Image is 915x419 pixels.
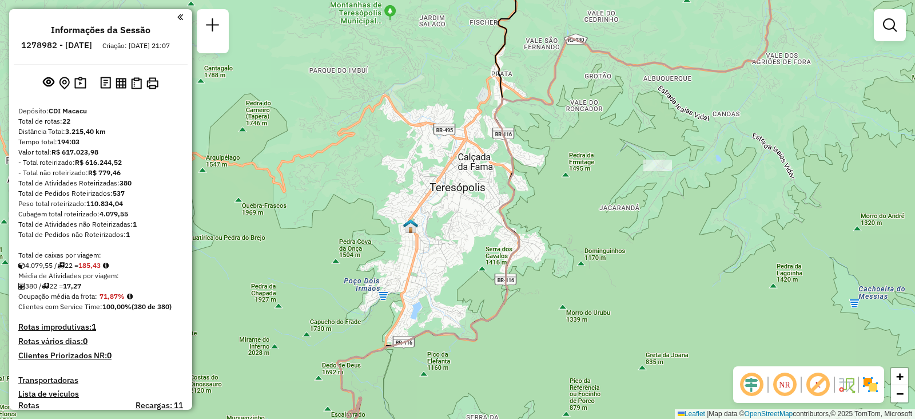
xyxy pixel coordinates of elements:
div: Atividade não roteirizada - MINI-MERC. PRATA DOS [643,160,672,171]
div: Map data © contributors,© 2025 TomTom, Microsoft [675,409,915,419]
h4: Informações da Sessão [51,25,150,35]
div: Distância Total: [18,127,183,137]
strong: 22 [62,117,70,125]
div: 4.079,55 / 22 = [18,260,183,271]
div: Depósito: [18,106,183,116]
div: Criação: [DATE] 21:07 [98,41,174,51]
strong: 537 [113,189,125,197]
strong: (380 de 380) [132,302,172,311]
div: Total de Atividades Roteirizadas: [18,178,183,188]
img: Fluxo de ruas [837,375,856,394]
strong: R$ 616.244,52 [75,158,122,167]
strong: 0 [107,350,112,361]
img: Teresópolis [403,219,418,234]
h4: Lista de veículos [18,389,183,399]
a: Zoom in [891,368,908,385]
a: OpenStreetMap [745,410,793,418]
i: Meta Caixas/viagem: 217,20 Diferença: -31,77 [103,262,109,269]
div: Tempo total: [18,137,183,147]
strong: 3.215,40 km [65,127,106,136]
div: Total de caixas por viagem: [18,250,183,260]
strong: 1 [91,322,96,332]
span: Clientes com Service Time: [18,302,102,311]
a: Nova sessão e pesquisa [201,14,224,39]
strong: 4.079,55 [100,209,128,218]
div: Total de Pedidos Roteirizados: [18,188,183,199]
a: Clique aqui para minimizar o painel [177,10,183,23]
span: Ocupação média da frota: [18,292,97,301]
div: Média de Atividades por viagem: [18,271,183,281]
div: Total de rotas: [18,116,183,127]
button: Exibir sessão original [41,74,57,92]
div: 380 / 22 = [18,281,183,291]
span: | [707,410,709,418]
span: Exibir rótulo [804,371,832,398]
button: Centralizar mapa no depósito ou ponto de apoio [57,74,72,92]
div: - Total roteirizado: [18,157,183,168]
span: − [896,386,904,401]
span: + [896,369,904,384]
span: Ocultar deslocamento [738,371,765,398]
strong: CDI Macacu [49,106,87,115]
button: Painel de Sugestão [72,74,89,92]
strong: R$ 779,46 [88,168,121,177]
a: Zoom out [891,385,908,402]
div: Cubagem total roteirizado: [18,209,183,219]
div: Peso total roteirizado: [18,199,183,209]
strong: 185,43 [78,261,101,270]
h4: Rotas vários dias: [18,337,183,346]
strong: 100,00% [102,302,132,311]
strong: 0 [83,336,87,346]
strong: 194:03 [57,137,79,146]
strong: 71,87% [100,292,125,301]
i: Total de Atividades [18,283,25,290]
div: - Total não roteirizado: [18,168,183,178]
strong: 1 [126,230,130,239]
strong: 110.834,04 [86,199,123,208]
button: Logs desbloquear sessão [98,74,113,92]
span: Ocultar NR [771,371,798,398]
i: Total de rotas [57,262,65,269]
i: Total de rotas [42,283,49,290]
strong: 1 [133,220,137,228]
h4: Clientes Priorizados NR: [18,351,183,361]
a: Rotas [18,401,39,410]
strong: 380 [120,179,132,187]
div: Valor total: [18,147,183,157]
button: Visualizar relatório de Roteirização [113,75,129,90]
img: Exibir/Ocultar setores [861,375,880,394]
h4: Rotas improdutivas: [18,322,183,332]
strong: R$ 617.023,98 [51,148,98,156]
div: Total de Atividades não Roteirizadas: [18,219,183,230]
h4: Transportadoras [18,375,183,385]
button: Visualizar Romaneio [129,75,144,92]
a: Exibir filtros [878,14,901,37]
h6: 1278982 - [DATE] [21,40,92,50]
a: Leaflet [678,410,705,418]
strong: 17,27 [63,282,81,290]
div: Total de Pedidos não Roteirizados: [18,230,183,240]
button: Imprimir Rotas [144,75,161,92]
i: Cubagem total roteirizado [18,262,25,269]
h4: Recargas: 11 [136,401,183,410]
em: Média calculada utilizando a maior ocupação (%Peso ou %Cubagem) de cada rota da sessão. Rotas cro... [127,293,133,300]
